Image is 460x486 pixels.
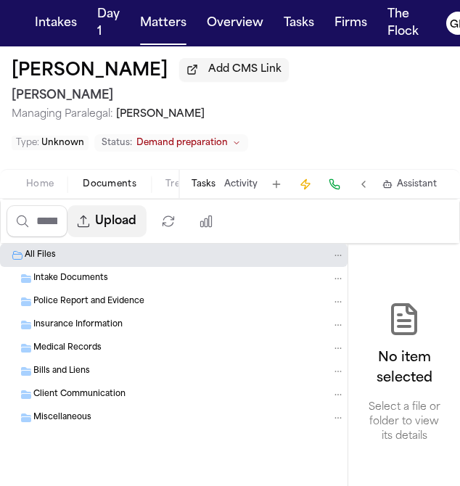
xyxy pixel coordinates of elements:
[366,400,443,444] p: Select a file or folder to view its details
[134,9,192,38] button: Matters
[295,174,316,194] button: Create Immediate Task
[33,296,144,308] span: Police Report and Evidence
[25,250,56,262] span: All Files
[116,109,205,120] span: [PERSON_NAME]
[397,178,437,190] span: Assistant
[41,139,84,147] span: Unknown
[12,59,168,83] button: Edit matter name
[324,174,345,194] button: Make a Call
[366,348,443,389] h2: No item selected
[329,9,373,38] button: Firms
[67,205,147,237] button: Upload
[102,137,132,149] span: Status:
[33,319,123,331] span: Insurance Information
[201,9,269,38] button: Overview
[165,178,213,190] span: Treatment
[382,178,437,190] button: Assistant
[192,178,215,190] button: Tasks
[26,178,54,190] span: Home
[278,9,320,38] button: Tasks
[33,273,108,285] span: Intake Documents
[7,205,67,237] input: Search files
[208,62,282,77] span: Add CMS Link
[224,178,258,190] button: Activity
[33,366,90,378] span: Bills and Liens
[29,9,83,38] button: Intakes
[16,139,39,147] span: Type :
[12,59,168,83] h1: [PERSON_NAME]
[33,412,91,424] span: Miscellaneous
[266,174,287,194] button: Add Task
[83,178,136,190] span: Documents
[136,137,228,149] span: Demand preparation
[94,134,248,152] button: Change status from Demand preparation
[33,342,102,355] span: Medical Records
[33,389,126,401] span: Client Communication
[12,136,89,150] button: Edit Type: Unknown
[12,86,448,106] h2: [PERSON_NAME]
[179,58,289,81] button: Add CMS Link
[12,109,113,120] span: Managing Paralegal:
